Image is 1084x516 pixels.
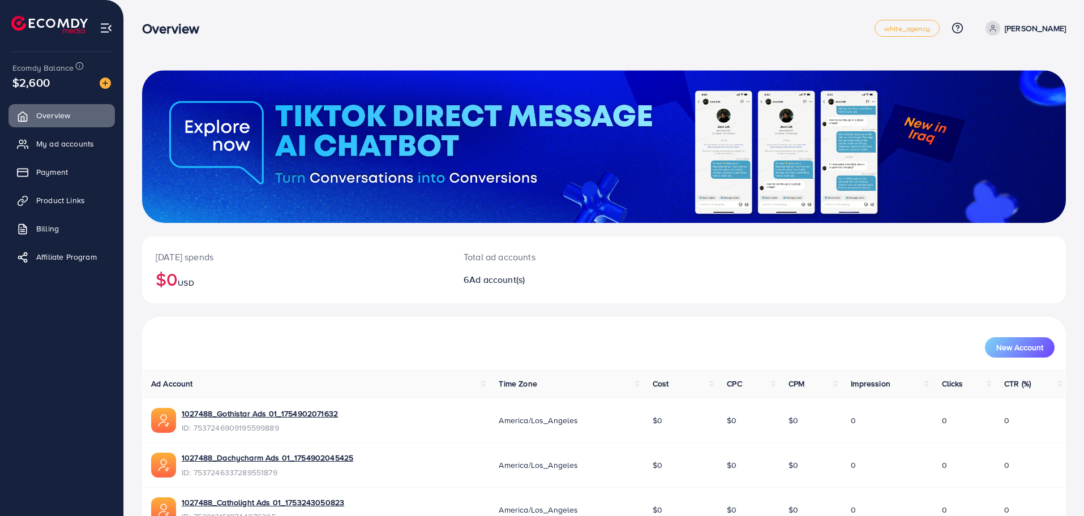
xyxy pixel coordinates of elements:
[851,504,856,515] span: 0
[653,378,669,389] span: Cost
[8,217,115,240] a: Billing
[942,504,947,515] span: 0
[851,378,890,389] span: Impression
[182,452,353,463] a: 1027488_Dachycharm Ads 01_1754902045425
[182,422,338,433] span: ID: 7537246909195599889
[1004,504,1009,515] span: 0
[12,62,74,74] span: Ecomdy Balance
[942,459,947,471] span: 0
[653,415,662,426] span: $0
[727,504,736,515] span: $0
[789,378,804,389] span: CPM
[653,504,662,515] span: $0
[36,251,97,263] span: Affiliate Program
[12,74,50,91] span: $2,600
[1004,415,1009,426] span: 0
[36,223,59,234] span: Billing
[499,378,537,389] span: Time Zone
[156,268,436,290] h2: $0
[942,415,947,426] span: 0
[182,467,353,478] span: ID: 7537246337289551879
[727,415,736,426] span: $0
[8,161,115,183] a: Payment
[1004,459,1009,471] span: 0
[8,132,115,155] a: My ad accounts
[100,78,111,89] img: image
[464,250,667,264] p: Total ad accounts
[36,110,70,121] span: Overview
[727,459,736,471] span: $0
[8,104,115,127] a: Overview
[178,277,194,289] span: USD
[942,378,963,389] span: Clicks
[156,250,436,264] p: [DATE] spends
[499,504,578,515] span: America/Los_Angeles
[182,497,344,508] a: 1027488_Catholight Ads 01_1753243050823
[875,20,940,37] a: white_agency
[789,459,798,471] span: $0
[11,16,88,33] img: logo
[36,166,68,178] span: Payment
[151,408,176,433] img: ic-ads-acc.e4c84228.svg
[36,138,94,149] span: My ad accounts
[981,21,1066,36] a: [PERSON_NAME]
[727,378,742,389] span: CPC
[499,459,578,471] span: America/Los_Angeles
[851,459,856,471] span: 0
[469,273,525,286] span: Ad account(s)
[36,195,85,206] span: Product Links
[142,20,208,37] h3: Overview
[851,415,856,426] span: 0
[789,504,798,515] span: $0
[151,453,176,478] img: ic-ads-acc.e4c84228.svg
[151,378,193,389] span: Ad Account
[1036,465,1076,508] iframe: Chat
[1004,378,1031,389] span: CTR (%)
[100,21,113,35] img: menu
[985,337,1055,358] button: New Account
[884,25,930,32] span: white_agency
[8,189,115,212] a: Product Links
[1005,21,1066,35] p: [PERSON_NAME]
[789,415,798,426] span: $0
[8,246,115,268] a: Affiliate Program
[182,408,338,419] a: 1027488_Gothistar Ads 01_1754902071632
[996,343,1043,351] span: New Account
[653,459,662,471] span: $0
[464,274,667,285] h2: 6
[499,415,578,426] span: America/Los_Angeles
